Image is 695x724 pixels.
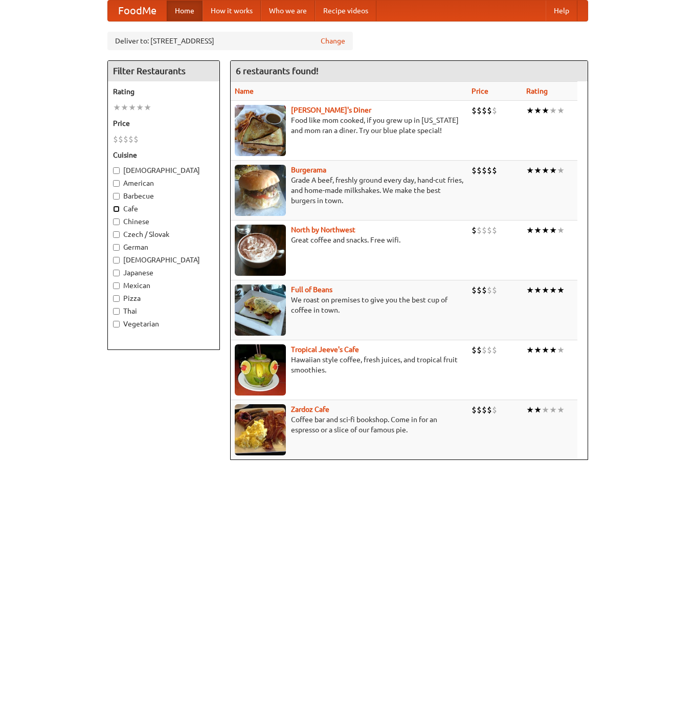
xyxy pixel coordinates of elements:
[236,66,319,76] ng-pluralize: 6 restaurants found!
[487,105,492,116] li: $
[235,87,254,95] a: Name
[108,61,219,81] h4: Filter Restaurants
[113,180,120,187] input: American
[557,404,565,415] li: ★
[487,165,492,176] li: $
[549,225,557,236] li: ★
[261,1,315,21] a: Who we are
[546,1,577,21] a: Help
[526,87,548,95] a: Rating
[291,405,329,413] a: Zardoz Cafe
[557,225,565,236] li: ★
[113,165,214,175] label: [DEMOGRAPHIC_DATA]
[113,321,120,327] input: Vegetarian
[557,284,565,296] li: ★
[477,225,482,236] li: $
[113,216,214,227] label: Chinese
[492,165,497,176] li: $
[167,1,203,21] a: Home
[235,165,286,216] img: burgerama.jpg
[113,229,214,239] label: Czech / Slovak
[113,255,214,265] label: [DEMOGRAPHIC_DATA]
[144,102,151,113] li: ★
[526,225,534,236] li: ★
[542,165,549,176] li: ★
[542,105,549,116] li: ★
[113,167,120,174] input: [DEMOGRAPHIC_DATA]
[477,165,482,176] li: $
[557,105,565,116] li: ★
[235,225,286,276] img: north.jpg
[487,344,492,356] li: $
[477,404,482,415] li: $
[472,105,477,116] li: $
[549,284,557,296] li: ★
[487,284,492,296] li: $
[113,231,120,238] input: Czech / Slovak
[534,105,542,116] li: ★
[482,105,487,116] li: $
[291,345,359,354] a: Tropical Jeeve's Cafe
[113,150,214,160] h5: Cuisine
[235,175,463,206] p: Grade A beef, freshly ground every day, hand-cut fries, and home-made milkshakes. We make the bes...
[128,134,133,145] li: $
[123,134,128,145] li: $
[113,293,214,303] label: Pizza
[477,105,482,116] li: $
[108,1,167,21] a: FoodMe
[549,105,557,116] li: ★
[557,344,565,356] li: ★
[472,344,477,356] li: $
[542,225,549,236] li: ★
[482,404,487,415] li: $
[472,404,477,415] li: $
[113,242,214,252] label: German
[113,134,118,145] li: $
[315,1,376,21] a: Recipe videos
[128,102,136,113] li: ★
[113,282,120,289] input: Mexican
[492,284,497,296] li: $
[235,105,286,156] img: sallys.jpg
[526,105,534,116] li: ★
[526,404,534,415] li: ★
[113,270,120,276] input: Japanese
[133,134,139,145] li: $
[113,178,214,188] label: American
[534,344,542,356] li: ★
[121,102,128,113] li: ★
[235,115,463,136] p: Food like mom cooked, if you grew up in [US_STATE] and mom ran a diner. Try our blue plate special!
[113,257,120,264] input: [DEMOGRAPHIC_DATA]
[487,404,492,415] li: $
[542,344,549,356] li: ★
[291,286,332,294] b: Full of Beans
[472,284,477,296] li: $
[113,319,214,329] label: Vegetarian
[113,206,120,212] input: Cafe
[534,165,542,176] li: ★
[542,284,549,296] li: ★
[113,204,214,214] label: Cafe
[235,235,463,245] p: Great coffee and snacks. Free wifi.
[557,165,565,176] li: ★
[482,225,487,236] li: $
[534,225,542,236] li: ★
[534,404,542,415] li: ★
[526,165,534,176] li: ★
[291,106,371,114] a: [PERSON_NAME]'s Diner
[113,268,214,278] label: Japanese
[291,166,326,174] b: Burgerama
[107,32,353,50] div: Deliver to: [STREET_ADDRESS]
[291,226,355,234] a: North by Northwest
[113,244,120,251] input: German
[113,306,214,316] label: Thai
[118,134,123,145] li: $
[549,404,557,415] li: ★
[113,102,121,113] li: ★
[113,118,214,128] h5: Price
[482,284,487,296] li: $
[113,308,120,315] input: Thai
